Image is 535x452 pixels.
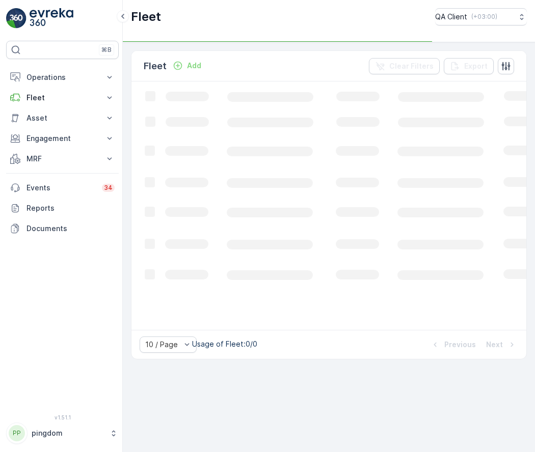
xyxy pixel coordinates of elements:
[6,218,119,239] a: Documents
[6,8,26,29] img: logo
[144,59,167,73] p: Fleet
[131,9,161,25] p: Fleet
[429,338,477,351] button: Previous
[26,203,115,213] p: Reports
[6,108,119,128] button: Asset
[104,184,113,192] p: 34
[6,149,119,169] button: MRF
[485,338,518,351] button: Next
[26,223,115,234] p: Documents
[26,93,98,103] p: Fleet
[435,8,527,25] button: QA Client(+03:00)
[26,113,98,123] p: Asset
[6,128,119,149] button: Engagement
[6,178,119,198] a: Events34
[169,60,205,72] button: Add
[435,12,467,22] p: QA Client
[444,340,476,350] p: Previous
[444,58,494,74] button: Export
[6,422,119,444] button: PPpingdom
[471,13,497,21] p: ( +03:00 )
[26,183,96,193] p: Events
[369,58,440,74] button: Clear Filters
[187,61,201,71] p: Add
[6,88,119,108] button: Fleet
[26,72,98,82] p: Operations
[101,46,112,54] p: ⌘B
[32,428,104,438] p: pingdom
[30,8,73,29] img: logo_light-DOdMpM7g.png
[26,133,98,144] p: Engagement
[6,67,119,88] button: Operations
[486,340,503,350] p: Next
[26,154,98,164] p: MRF
[6,198,119,218] a: Reports
[9,425,25,441] div: PP
[6,414,119,420] span: v 1.51.1
[464,61,488,71] p: Export
[389,61,434,71] p: Clear Filters
[192,339,257,349] p: Usage of Fleet : 0/0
